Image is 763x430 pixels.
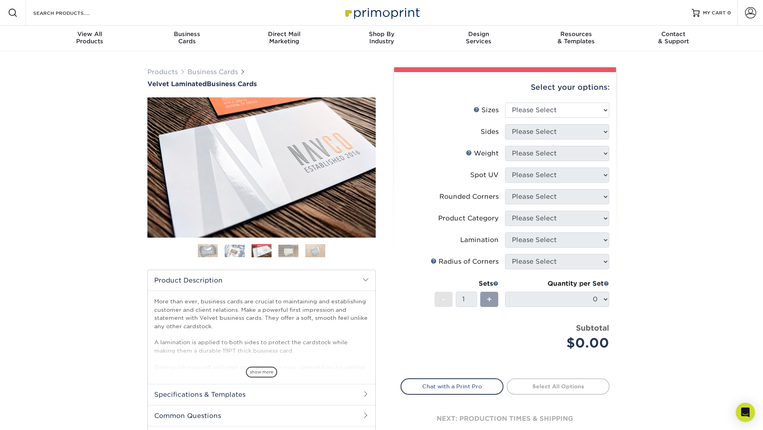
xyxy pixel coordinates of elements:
[430,30,527,38] span: Design
[442,293,445,305] span: -
[333,30,430,38] span: Shop By
[470,170,499,180] div: Spot UV
[148,270,375,291] h2: Product Description
[225,244,245,257] img: Business Cards 02
[198,241,218,261] img: Business Cards 01
[236,30,333,45] div: Marketing
[430,30,527,45] div: Services
[41,26,139,51] a: View AllProducts
[527,30,625,38] span: Resources
[625,30,722,38] span: Contact
[481,127,499,137] div: Sides
[147,80,376,88] h1: Business Cards
[278,244,298,257] img: Business Cards 04
[473,105,499,115] div: Sizes
[41,30,139,45] div: Products
[41,30,139,38] span: View All
[252,245,272,258] img: Business Cards 03
[236,30,333,38] span: Direct Mail
[138,30,236,38] span: Business
[438,214,499,223] div: Product Category
[147,97,376,238] img: Velvet Laminated 03
[305,244,325,258] img: Business Cards 05
[736,403,755,422] div: Open Intercom Messenger
[576,323,609,332] strong: Subtotal
[505,279,609,289] div: Quantity per Set
[154,297,369,428] p: More than ever, business cards are crucial to maintaining and establishing customer and client re...
[439,192,499,202] div: Rounded Corners
[246,367,277,378] span: show more
[401,378,503,394] a: Chat with a Print Pro
[138,26,236,51] a: BusinessCards
[527,26,625,51] a: Resources& Templates
[333,26,430,51] a: Shop ByIndustry
[342,4,422,21] img: Primoprint
[460,235,499,245] div: Lamination
[431,257,499,266] div: Radius of Corners
[148,384,375,405] h2: Specifications & Templates
[727,10,731,16] span: 0
[236,26,333,51] a: Direct MailMarketing
[487,293,492,305] span: +
[148,405,375,426] h2: Common Questions
[187,68,238,76] a: Business Cards
[435,279,499,289] div: Sets
[527,30,625,45] div: & Templates
[625,26,722,51] a: Contact& Support
[333,30,430,45] div: Industry
[703,10,726,16] span: MY CART
[138,30,236,45] div: Cards
[401,72,610,103] div: Select your options:
[430,26,527,51] a: DesignServices
[466,149,499,158] div: Weight
[147,80,207,88] span: Velvet Laminated
[32,8,111,18] input: SEARCH PRODUCTS.....
[511,333,609,353] div: $0.00
[147,68,178,76] a: Products
[147,80,376,88] a: Velvet LaminatedBusiness Cards
[625,30,722,45] div: & Support
[507,378,610,394] a: Select All Options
